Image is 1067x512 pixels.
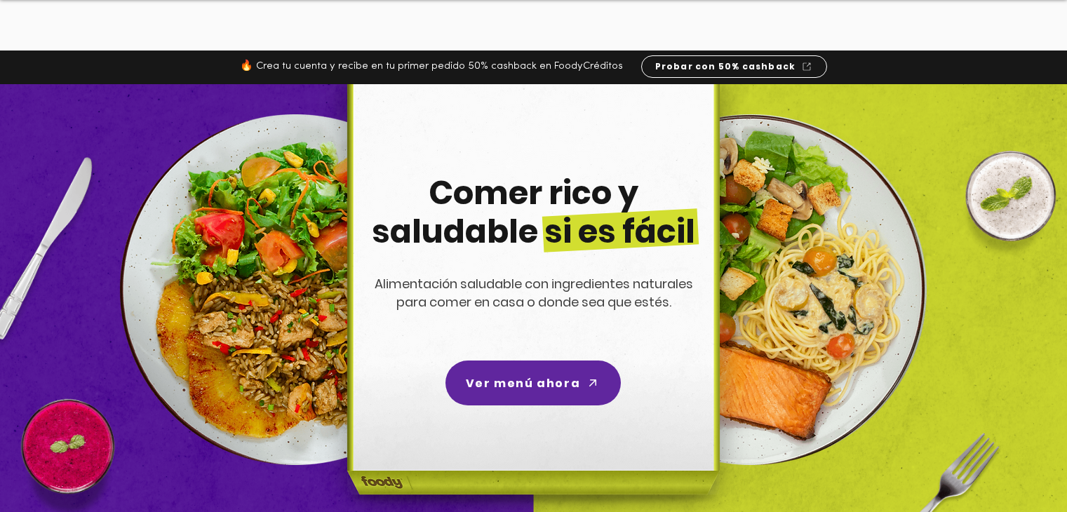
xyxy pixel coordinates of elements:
[641,55,827,78] a: Probar con 50% cashback
[375,275,693,311] span: Alimentación saludable con ingredientes naturales para comer en casa o donde sea que estés.
[120,114,471,465] img: left-dish-compress.png
[655,60,796,73] span: Probar con 50% cashback
[466,375,580,392] span: Ver menú ahora
[240,61,623,72] span: 🔥 Crea tu cuenta y recibe en tu primer pedido 50% cashback en FoodyCréditos
[986,431,1053,498] iframe: Messagebird Livechat Widget
[372,170,695,254] span: Comer rico y saludable si es fácil
[445,361,621,405] a: Ver menú ahora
